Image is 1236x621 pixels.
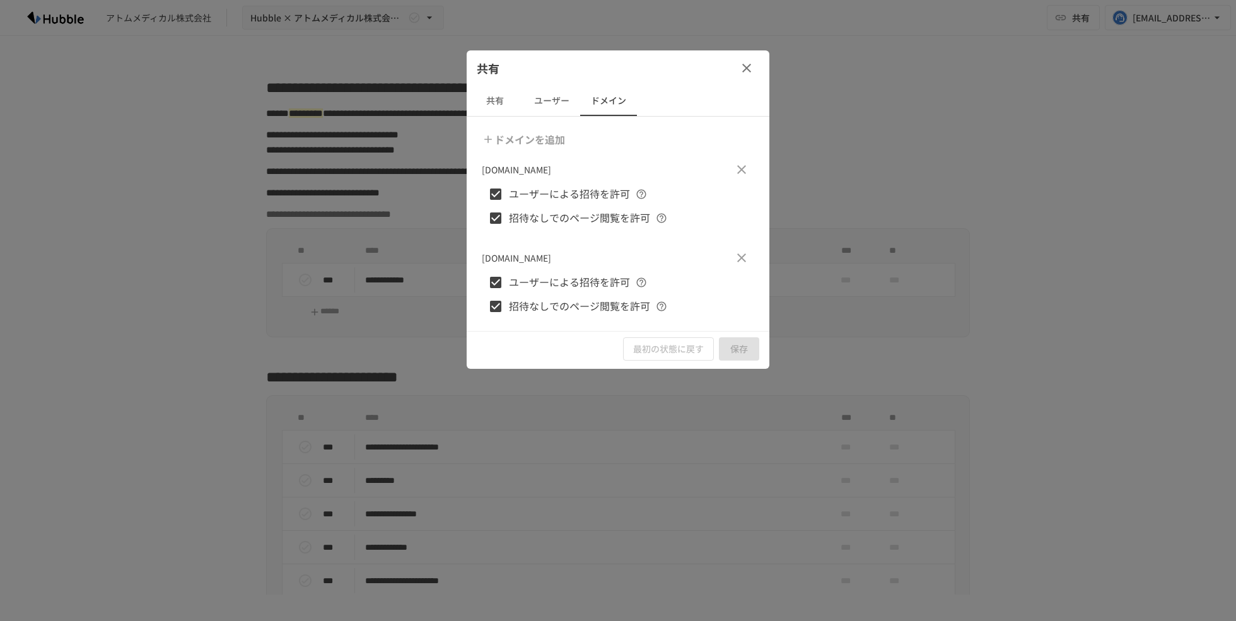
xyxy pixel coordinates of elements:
[467,86,523,116] button: 共有
[482,163,551,177] p: [DOMAIN_NAME]
[509,210,650,226] span: 招待なしでのページ閲覧を許可
[509,298,650,315] span: 招待なしでのページ閲覧を許可
[479,127,570,152] button: ドメインを追加
[523,86,580,116] button: ユーザー
[580,86,637,116] button: ドメイン
[467,50,769,86] div: 共有
[482,251,551,265] p: [DOMAIN_NAME]
[509,274,630,291] span: ユーザーによる招待を許可
[509,186,630,202] span: ユーザーによる招待を許可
